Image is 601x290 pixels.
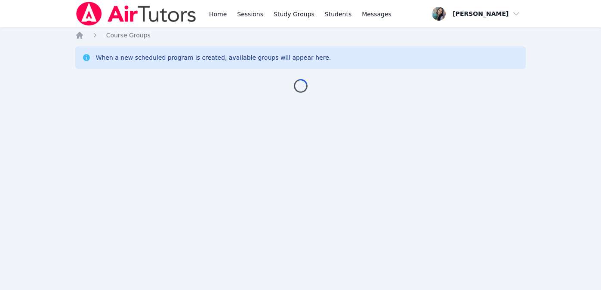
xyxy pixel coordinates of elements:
[75,2,197,26] img: Air Tutors
[106,32,151,39] span: Course Groups
[362,10,391,18] span: Messages
[106,31,151,40] a: Course Groups
[96,53,331,62] div: When a new scheduled program is created, available groups will appear here.
[75,31,526,40] nav: Breadcrumb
